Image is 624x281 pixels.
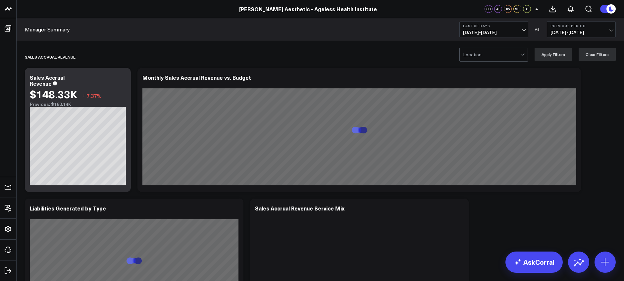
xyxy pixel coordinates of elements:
b: Previous Period [550,24,612,28]
button: Last 30 Days[DATE]-[DATE] [459,22,528,37]
span: [DATE] - [DATE] [463,30,525,35]
a: AskCorral [505,252,563,273]
a: Manager Summary [25,26,70,33]
button: Clear Filters [579,48,616,61]
div: $148.33K [30,88,78,100]
div: SP [513,5,521,13]
div: Liabilities Generated by Type [30,205,106,212]
span: + [535,7,538,11]
button: + [533,5,541,13]
span: ↓ [82,91,85,100]
div: Monthly Sales Accrual Revenue vs. Budget [142,74,251,81]
div: C [523,5,531,13]
div: Sales Accrual Revenue [30,74,65,87]
b: Last 30 Days [463,24,525,28]
div: AF [494,5,502,13]
span: 7.37% [86,92,102,99]
div: Previous: $160.14K [30,102,126,107]
button: Previous Period[DATE]-[DATE] [547,22,616,37]
div: Sales Accrual Revenue Service Mix [255,205,344,212]
div: JW [504,5,512,13]
div: Sales Accrual Revenue [25,49,76,65]
div: VS [532,27,544,31]
button: Apply Filters [535,48,572,61]
span: [DATE] - [DATE] [550,30,612,35]
a: [PERSON_NAME] Aesthetic - Ageless Health Institute [239,5,377,13]
div: CS [485,5,493,13]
